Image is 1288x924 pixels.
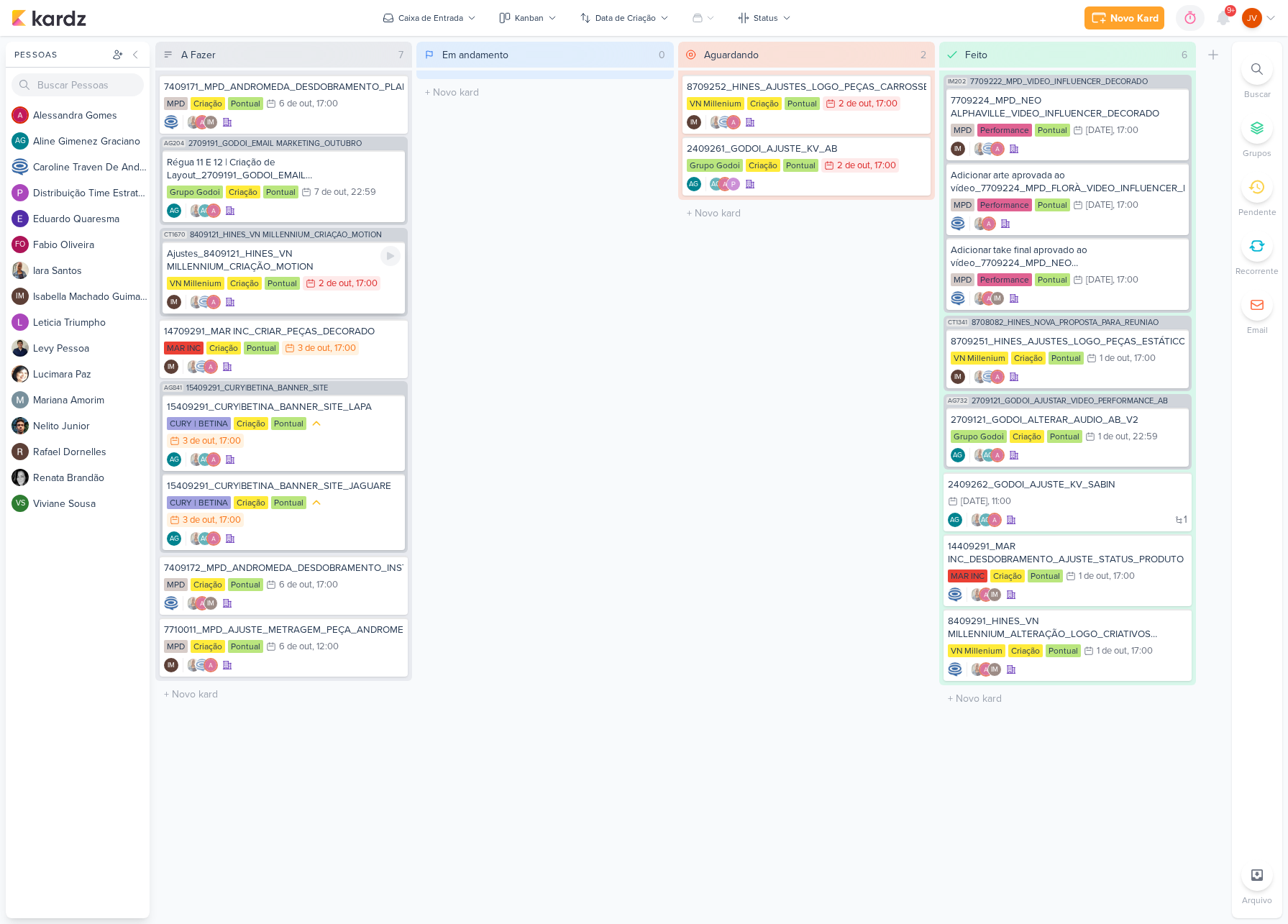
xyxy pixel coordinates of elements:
p: AG [201,208,210,215]
div: Criador(a): Isabella Machado Guimarães [164,360,178,374]
div: Pessoas [12,48,109,61]
div: N e l i t o J u n i o r [33,418,150,434]
div: Fabio Oliveira [12,236,29,253]
img: Renata Brandão [12,469,29,486]
div: Colaboradores: Iara Santos, Aline Gimenez Graciano, Alessandra Gomes [969,448,1005,462]
img: Lucimara Paz [12,365,29,383]
div: , 17:00 [312,580,338,590]
img: Caroline Traven De Andrade [718,115,732,129]
div: Adicionar arte aprovada ao vídeo_7709224_MPD_FLORÀ_VIDEO_INFLUENCER_DECORADO [951,169,1184,195]
div: 6 de out [279,99,312,109]
div: , 22:59 [1128,432,1158,442]
p: IM [954,374,962,381]
div: Criação [990,570,1025,582]
img: Rafael Dornelles [12,443,29,460]
div: MAR INC [948,570,987,582]
div: Adicionar take final aprovado ao vídeo_7709224_MPD_NEO ALPHAVILLE_VIDEO_INFLUENCER_DECORADO [951,244,1184,270]
div: VN Millenium [167,277,224,290]
div: R e n a t a B r a n d ã o [33,470,150,485]
div: , 17:00 [352,279,378,288]
img: Iara Santos [189,203,204,218]
div: Novo Kard [1110,11,1159,26]
div: , 17:00 [330,344,356,353]
div: Aline Gimenez Graciano [167,531,181,546]
div: Performance [977,273,1032,286]
div: MPD [164,578,188,591]
div: 15409291_CURY|BETINA_BANNER_SITE_JAGUARE [167,480,401,493]
div: A l i n e G i m e n e z G r a c i a n o [33,134,150,149]
div: 0 [653,47,671,63]
p: AG [984,452,993,459]
div: Colaboradores: Iara Santos, Caroline Traven De Andrade, Alessandra Gomes [183,658,218,672]
span: AG732 [946,397,969,405]
div: Grupo Godoi [951,430,1007,443]
div: Pontual [1047,430,1082,443]
div: C a r o l i n e T r a v e n D e A n d r a d e [33,160,150,175]
div: , 17:00 [1130,354,1156,363]
img: Levy Pessoa [12,339,29,357]
div: Criação [1008,644,1043,657]
span: AG841 [163,384,183,392]
div: Aline Gimenez Graciano [167,452,181,467]
div: Criador(a): Caroline Traven De Andrade [164,115,178,129]
div: Aline Gimenez Graciano [982,448,996,462]
div: Isabella Machado Guimarães [990,291,1005,306]
div: Isabella Machado Guimarães [167,295,181,309]
span: 1 [1184,515,1187,525]
div: L e v y P e s s o a [33,341,150,356]
img: Alessandra Gomes [987,513,1002,527]
img: Alessandra Gomes [206,452,221,467]
div: 15409291_CURY|BETINA_BANNER_SITE_LAPA [167,401,401,413]
div: Pontual [1049,352,1084,365]
div: Viviane Sousa [12,495,29,512]
div: 8409291_HINES_VN MILLENNIUM_ALTERAÇÃO_LOGO_CRIATIVOS ATIVOS_ESTÁTICO [948,615,1187,641]
img: Alessandra Gomes [979,587,993,602]
div: 1 de out [1100,354,1130,363]
input: Buscar Pessoas [12,73,144,96]
div: Aline Gimenez Graciano [12,132,29,150]
div: Criador(a): Isabella Machado Guimarães [951,370,965,384]
div: Pontual [1035,124,1070,137]
div: Criador(a): Caroline Traven De Andrade [951,216,965,231]
img: Caroline Traven De Andrade [948,587,962,602]
div: Pontual [785,97,820,110]
img: Caroline Traven De Andrade [195,360,209,374]
div: 2709121_GODOI_ALTERAR_AUDIO_AB_V2 [951,413,1184,426]
div: Colaboradores: Iara Santos, Aline Gimenez Graciano, Alessandra Gomes [967,513,1002,527]
div: [DATE] [961,497,987,506]
img: Caroline Traven De Andrade [12,158,29,175]
img: Alessandra Gomes [206,203,221,218]
div: 7710011_MPD_AJUSTE_METRAGEM_PEÇA_ANDROMEDA [164,623,403,636]
div: 14709291_MAR INC_CRIAR_PEÇAS_DECORADO [164,325,403,338]
p: AG [170,457,179,464]
div: , 17:00 [1113,201,1138,210]
div: Isabella Machado Guimarães [164,658,178,672]
div: Criação [191,578,225,591]
img: Iara Santos [186,596,201,610]
div: Pontual [271,496,306,509]
p: AG [201,457,210,464]
div: Criador(a): Caroline Traven De Andrade [948,587,962,602]
img: Iara Santos [973,142,987,156]
div: 14409291_MAR INC_DESDOBRAMENTO_AJUSTE_STATUS_PRODUTO [948,540,1187,566]
img: Iara Santos [709,115,723,129]
div: Isabella Machado Guimarães [204,115,218,129]
div: Criador(a): Isabella Machado Guimarães [167,295,181,309]
p: AG [981,517,990,524]
img: Alessandra Gomes [990,448,1005,462]
div: 2 de out [839,99,872,109]
div: CURY | BETINA [167,417,231,430]
div: Criação [1011,352,1046,365]
img: Eduardo Quaresma [12,210,29,227]
input: + Novo kard [681,203,932,224]
div: Isabella Machado Guimarães [12,288,29,305]
span: CT1670 [163,231,187,239]
div: Performance [977,124,1032,137]
div: Performance [977,198,1032,211]
p: VS [16,500,25,508]
p: Grupos [1243,147,1271,160]
div: VN Millenium [948,644,1005,657]
span: 7709222_MPD_VIDEO_INFLUENCER_DECORADO [970,78,1148,86]
div: 2 de out [837,161,870,170]
img: Alessandra Gomes [206,531,221,546]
